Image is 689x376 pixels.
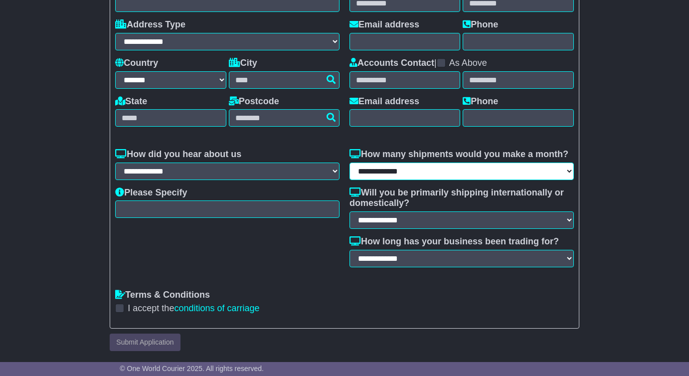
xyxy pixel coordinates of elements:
[115,19,185,30] label: Address Type
[120,365,264,373] span: © One World Courier 2025. All rights reserved.
[128,303,259,314] label: I accept the
[115,290,210,301] label: Terms & Conditions
[229,96,279,107] label: Postcode
[349,236,559,247] label: How long has your business been trading for?
[115,58,158,69] label: Country
[229,58,257,69] label: City
[349,188,574,209] label: Will you be primarily shipping internationally or domestically?
[349,58,574,71] div: |
[349,19,419,30] label: Email address
[115,96,147,107] label: State
[115,188,187,198] label: Please Specify
[349,58,434,69] label: Accounts Contact
[349,149,568,160] label: How many shipments would you make a month?
[115,149,241,160] label: How did you hear about us
[349,96,419,107] label: Email address
[174,303,259,313] a: conditions of carriage
[449,58,487,69] label: As Above
[463,19,498,30] label: Phone
[463,96,498,107] label: Phone
[110,334,180,351] button: Submit Application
